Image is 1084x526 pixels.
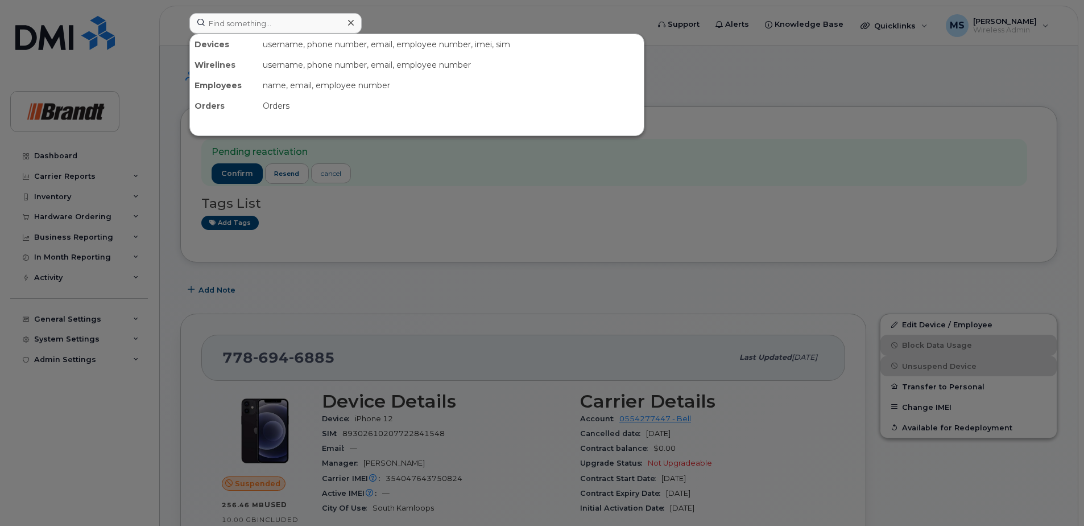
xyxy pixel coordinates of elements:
div: Employees [190,75,258,96]
div: Orders [258,96,644,116]
div: Orders [190,96,258,116]
div: username, phone number, email, employee number [258,55,644,75]
div: Wirelines [190,55,258,75]
div: name, email, employee number [258,75,644,96]
div: username, phone number, email, employee number, imei, sim [258,34,644,55]
div: Devices [190,34,258,55]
